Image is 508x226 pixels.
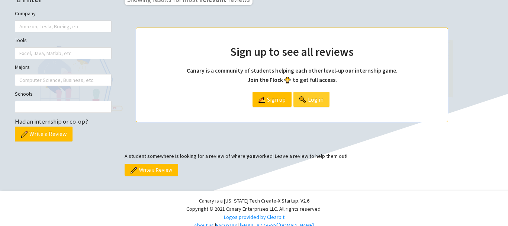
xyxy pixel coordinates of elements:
label: Majors [15,63,30,71]
input: Tools [19,49,21,58]
p: A student somewhere is looking for a review of where worked! Leave a review to help them out! [125,152,459,160]
a: Logos provided by Clearbit [224,214,284,220]
a: Log in [293,92,329,107]
a: Sign up [253,92,292,107]
span: Copyright © 2021 Canary Enterprises LLC. All rights reserved. [186,206,322,212]
img: pencil.png [131,167,137,174]
span: Write a Review [29,129,67,139]
label: Schools [15,90,33,98]
button: Write a Review [15,127,73,141]
h2: Sign up to see all reviews [151,43,433,61]
img: register.png [258,96,265,103]
span: Had an internship or co-op? [15,117,88,125]
span: Log in [308,92,324,106]
h4: Canary is a community of students helping each other level-up our internship game. Join the Flock... [151,66,433,84]
span: Canary is a [US_STATE] Tech Create-X Startup. V2.6 [199,197,309,204]
label: Tools [15,36,27,44]
span: Sign up [267,92,286,106]
label: Company [15,9,36,17]
img: pencil.png [21,131,28,138]
img: bird_front.png [284,77,291,83]
button: Write a Review [125,164,178,176]
span: Write a Review [139,166,172,174]
img: login.png [299,96,306,103]
b: you [247,153,255,159]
